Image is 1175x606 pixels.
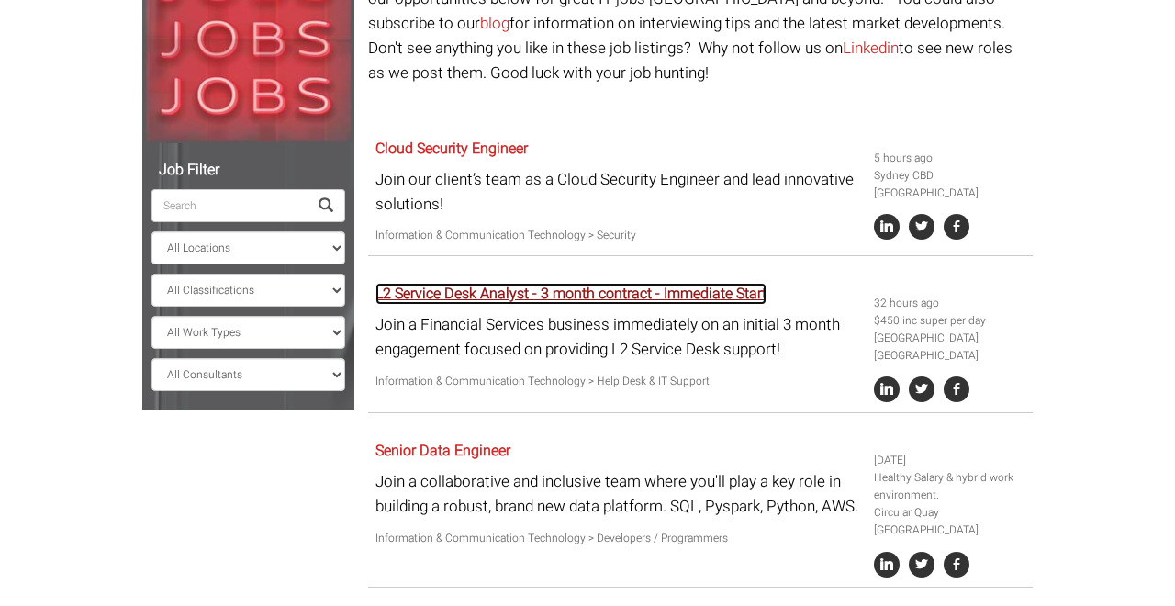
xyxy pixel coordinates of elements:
[151,189,308,222] input: Search
[874,150,1026,167] li: 5 hours ago
[480,12,509,35] a: blog
[874,312,1026,330] li: $450 inc super per day
[375,530,860,547] p: Information & Communication Technology > Developers / Programmers
[375,373,860,390] p: Information & Communication Technology > Help Desk & IT Support
[874,167,1026,202] li: Sydney CBD [GEOGRAPHIC_DATA]
[843,37,899,60] a: Linkedin
[375,283,767,305] a: L2 Service Desk Analyst - 3 month contract - Immediate Start
[874,504,1026,539] li: Circular Quay [GEOGRAPHIC_DATA]
[874,330,1026,365] li: [GEOGRAPHIC_DATA] [GEOGRAPHIC_DATA]
[874,452,1026,469] li: [DATE]
[375,227,860,244] p: Information & Communication Technology > Security
[375,167,860,217] p: Join our client’s team as a Cloud Security Engineer and lead innovative solutions!
[874,469,1026,504] li: Healthy Salary & hybrid work environment.
[375,440,510,462] a: Senior Data Engineer
[375,469,860,519] p: Join a collaborative and inclusive team where you'll play a key role in building a robust, brand ...
[151,163,345,179] h5: Job Filter
[375,138,528,160] a: Cloud Security Engineer
[375,312,860,362] p: Join a Financial Services business immediately on an initial 3 month engagement focused on provid...
[874,295,1026,312] li: 32 hours ago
